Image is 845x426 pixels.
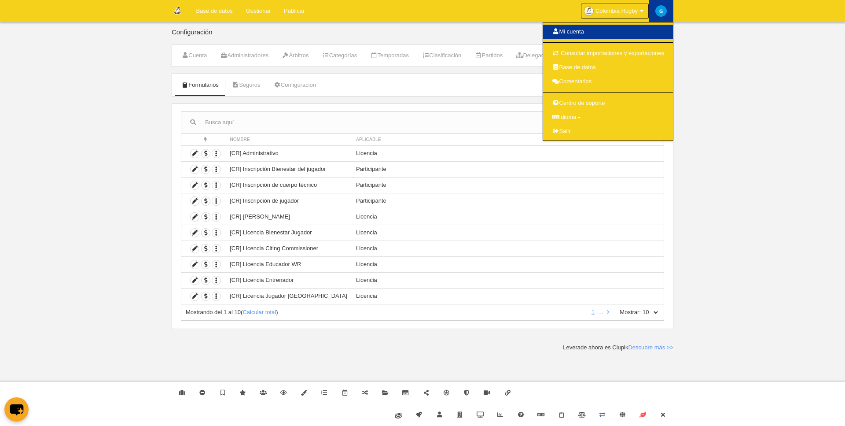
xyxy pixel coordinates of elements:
a: Delegaciones [511,49,562,62]
td: Participante [352,193,664,209]
img: Oanpu9v8aySI.30x30.jpg [584,7,593,15]
a: Centro de soporte [543,96,673,110]
td: Licencia [352,145,664,161]
span: Aplicable [356,137,381,142]
button: chat-button [4,397,29,422]
a: Partidos [470,49,507,62]
span: Nombre [230,137,250,142]
td: Participante [352,161,664,177]
a: Cuenta [176,49,212,62]
a: Mi cuenta [543,25,673,39]
td: [CR] Inscripción Bienestar del jugador [225,161,352,177]
span: Consultar importaciones y exportaciones [561,50,664,56]
td: [CR] Licencia Educador WR [225,256,352,272]
a: 1 [590,309,596,315]
td: [CR] Inscripción de jugador [225,193,352,209]
a: Administradores [215,49,273,62]
a: Configuración [269,78,321,92]
div: Leverade ahora es Clupik [563,344,673,352]
a: Calcular total [242,309,276,315]
td: [CR] Inscripción de cuerpo técnico [225,177,352,193]
td: [CR] Administrativo [225,145,352,161]
a: Colombia Rugby [581,4,649,19]
a: Árbitros [277,49,313,62]
label: Mostrar: [611,308,641,316]
div: ( ) [186,308,585,316]
td: Licencia [352,272,664,288]
input: Busca aquí [181,116,574,129]
td: Licencia [352,209,664,225]
a: Idioma [543,110,673,124]
img: Colombia Rugby [172,5,183,16]
a: Clasificación [417,49,466,62]
td: [CR] [PERSON_NAME] [225,209,352,225]
td: [CR] Licencia Citing Commissioner [225,241,352,256]
a: Formularios [176,78,224,92]
td: Participante [352,177,664,193]
img: c2l6ZT0zMHgzMCZmcz05JnRleHQ9RyZiZz0wMzliZTU%3D.png [655,5,667,17]
a: Categorías [317,49,362,62]
td: [CR] Licencia Bienestar Jugador [225,225,352,241]
li: … [598,308,604,316]
td: Licencia [352,225,664,241]
td: [CR] Licencia Entrenador [225,272,352,288]
img: fiware.svg [395,413,402,419]
td: Licencia [352,241,664,256]
div: Configuración [172,29,673,44]
td: Licencia [352,256,664,272]
a: Salir [543,124,673,138]
td: [CR] Licencia Jugador [GEOGRAPHIC_DATA] [225,288,352,304]
span: Colombia Rugby [595,7,638,15]
a: Comentarios [543,74,673,89]
span: Mostrando del 1 al 10 [186,309,241,315]
a: Temporadas [365,49,414,62]
a: Seguros [227,78,265,92]
a: Descubre más >> [628,344,673,351]
a: Consultar importaciones y exportaciones [543,46,673,60]
a: Base de datos [543,60,673,74]
td: Licencia [352,288,664,304]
